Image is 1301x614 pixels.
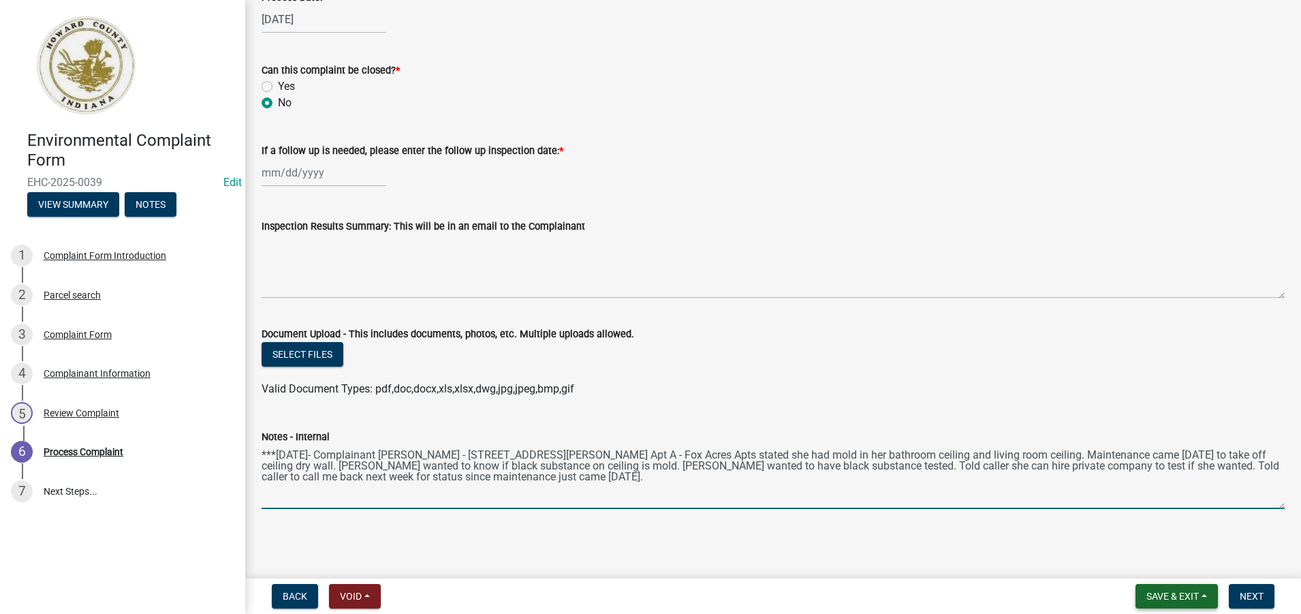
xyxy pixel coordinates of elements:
[27,192,119,217] button: View Summary
[262,147,563,156] label: If a follow up is needed, please enter the follow up inspection date:
[262,159,386,187] input: mm/dd/yyyy
[11,245,33,266] div: 1
[11,441,33,463] div: 6
[44,251,166,260] div: Complaint Form Introduction
[27,176,218,189] span: EHC-2025-0039
[125,192,176,217] button: Notes
[11,324,33,346] div: 3
[11,284,33,306] div: 2
[262,330,634,339] label: Document Upload - This includes documents, photos, etc. Multiple uploads allowed.
[329,584,381,609] button: Void
[262,5,386,33] input: mm/dd/yyyy
[44,369,151,378] div: Complainant Information
[1146,591,1199,602] span: Save & Exit
[262,433,330,442] label: Notes - Internal
[11,480,33,502] div: 7
[1240,591,1264,602] span: Next
[11,402,33,424] div: 5
[44,290,101,300] div: Parcel search
[340,591,362,602] span: Void
[223,176,242,189] a: Edit
[262,222,585,232] label: Inspection Results Summary: This will be in an email to the Complainant
[223,176,242,189] wm-modal-confirm: Edit Application Number
[262,382,574,395] span: Valid Document Types: pdf,doc,docx,xls,xlsx,dwg,jpg,jpeg,bmp,gif
[27,200,119,211] wm-modal-confirm: Summary
[27,14,144,117] img: Howard County, Indiana
[278,95,292,111] label: No
[125,200,176,211] wm-modal-confirm: Notes
[1135,584,1218,609] button: Save & Exit
[272,584,318,609] button: Back
[44,447,123,457] div: Process Complaint
[1229,584,1274,609] button: Next
[44,408,119,418] div: Review Complaint
[278,78,295,95] label: Yes
[11,363,33,384] div: 4
[283,591,307,602] span: Back
[262,66,400,76] label: Can this complaint be closed?
[27,131,234,170] h4: Environmental Complaint Form
[44,330,112,339] div: Complaint Form
[262,342,343,367] button: Select files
